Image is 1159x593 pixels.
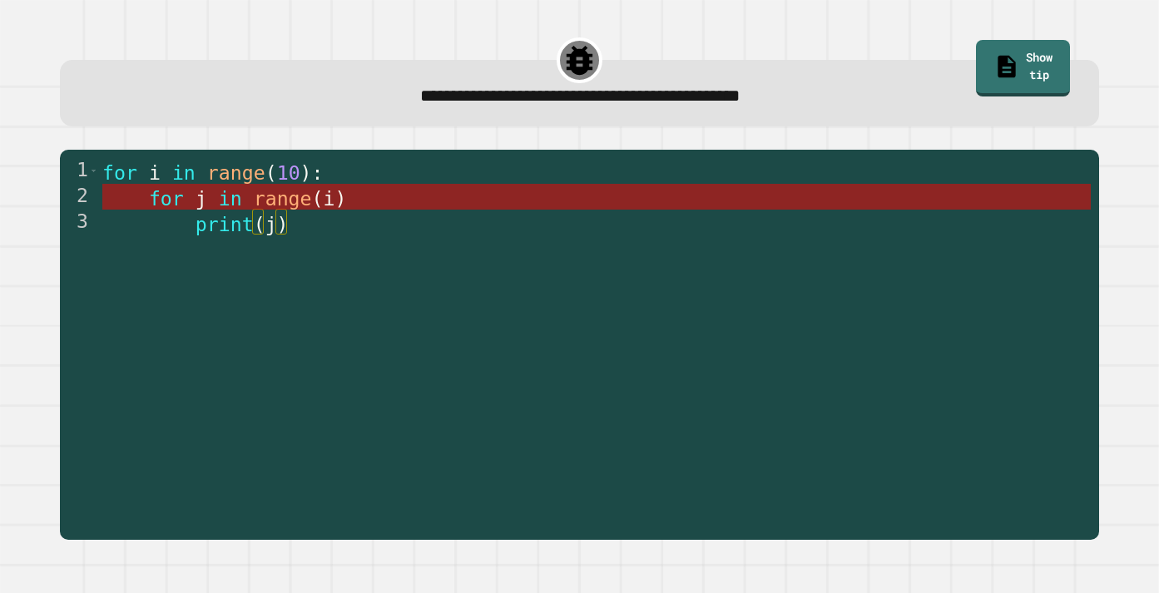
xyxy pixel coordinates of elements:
[60,210,99,235] div: 3
[207,161,265,184] span: range
[196,187,207,210] span: j
[149,187,184,210] span: for
[89,158,98,184] span: Toggle code folding, rows 1 through 3
[253,187,311,210] span: range
[300,161,311,184] span: )
[102,161,137,184] span: for
[276,213,288,235] span: )
[265,161,276,184] span: (
[334,187,346,210] span: )
[311,161,323,184] span: :
[196,213,254,235] span: print
[172,161,196,184] span: in
[311,187,323,210] span: (
[976,40,1070,96] a: Show tip
[60,158,99,184] div: 1
[60,184,99,210] div: 2
[149,161,161,184] span: i
[323,187,334,210] span: i
[219,187,242,210] span: in
[253,213,265,235] span: (
[276,161,300,184] span: 10
[265,213,276,235] span: j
